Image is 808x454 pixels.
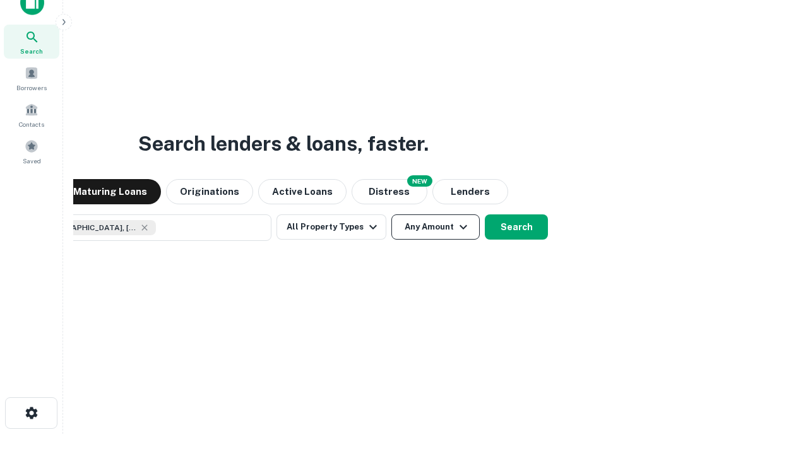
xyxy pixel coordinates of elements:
a: Search [4,25,59,59]
button: All Property Types [276,214,386,240]
div: NEW [407,175,432,187]
span: Contacts [19,119,44,129]
button: Lenders [432,179,508,204]
button: Maturing Loans [59,179,161,204]
button: Active Loans [258,179,347,204]
button: Any Amount [391,214,480,240]
button: [GEOGRAPHIC_DATA], [GEOGRAPHIC_DATA], [GEOGRAPHIC_DATA] [19,214,271,241]
span: Saved [23,156,41,166]
span: Borrowers [16,83,47,93]
a: Saved [4,134,59,168]
button: Originations [166,179,253,204]
iframe: Chat Widget [745,353,808,414]
a: Borrowers [4,61,59,95]
h3: Search lenders & loans, faster. [138,129,429,159]
a: Contacts [4,98,59,132]
span: Search [20,46,43,56]
button: Search [485,214,548,240]
span: [GEOGRAPHIC_DATA], [GEOGRAPHIC_DATA], [GEOGRAPHIC_DATA] [42,222,137,233]
button: Search distressed loans with lien and other non-mortgage details. [352,179,427,204]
